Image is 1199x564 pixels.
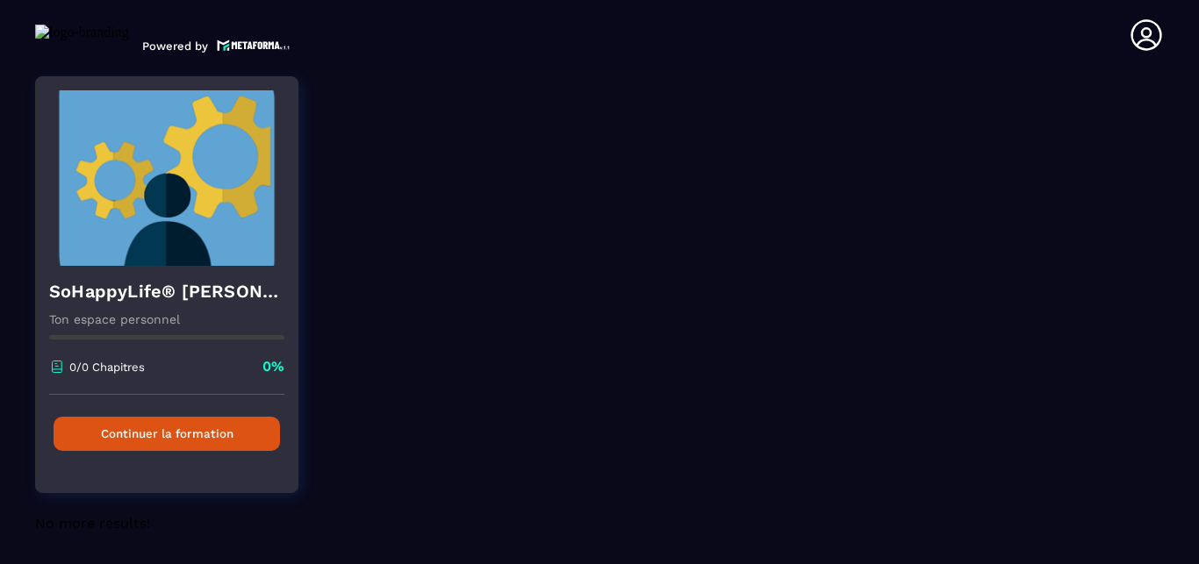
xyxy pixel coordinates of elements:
[35,515,150,532] span: No more results!
[217,38,291,53] img: logo
[262,357,284,376] p: 0%
[49,279,284,303] h4: SoHappyLife® [PERSON_NAME]
[49,312,284,326] p: Ton espace personnel
[69,361,145,374] p: 0/0 Chapitres
[49,90,284,266] img: formation-background
[54,417,280,451] button: Continuer la formation
[35,76,320,515] a: formation-backgroundSoHappyLife® [PERSON_NAME]Ton espace personnel0/0 Chapitres0%Continuer la for...
[142,39,208,53] p: Powered by
[35,25,129,53] img: logo-branding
